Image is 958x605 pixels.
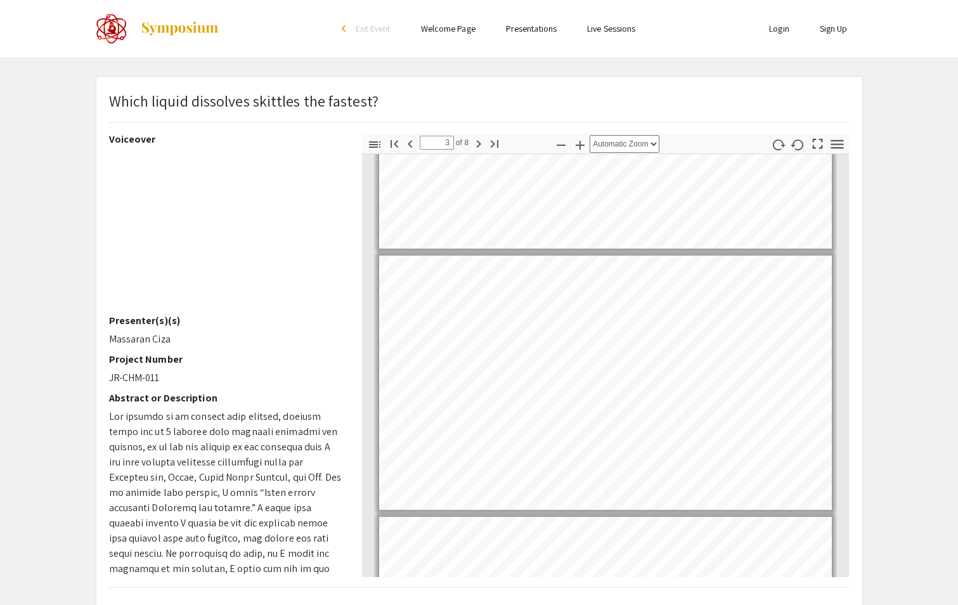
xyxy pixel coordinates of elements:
[806,133,828,152] button: Switch to Presentation Mode
[569,135,591,153] button: Zoom In
[484,134,505,152] button: Go to Last Page
[384,134,405,152] button: Go to First Page
[468,134,489,152] button: Next Page
[787,135,808,153] button: Rotate Counterclockwise
[399,134,421,152] button: Previous Page
[140,21,219,36] img: Symposium by ForagerOne
[364,135,385,153] button: Toggle Sidebar
[421,23,476,34] a: Welcome Page
[454,136,469,150] span: of 8
[109,315,343,327] h2: Presenter(s)(s)
[96,13,219,44] a: The 2022 CoorsTek Denver Metro Regional Science and Engineering Fair
[826,135,848,153] button: Tools
[590,135,659,153] select: Zoom
[109,89,379,112] p: Which liquid dissolves skittles the fastest?
[109,392,343,404] h2: Abstract or Description
[767,135,789,153] button: Rotate Clockwise
[506,23,557,34] a: Presentations
[820,23,848,34] a: Sign Up
[96,13,127,44] img: The 2022 CoorsTek Denver Metro Regional Science and Engineering Fair
[10,548,54,595] iframe: Chat
[109,370,343,386] p: JR-CHM-011
[356,23,391,34] span: Exit Event
[420,136,454,150] input: Page
[109,150,343,315] iframe: February 11, 2022
[373,250,838,516] div: Page 3
[550,135,572,153] button: Zoom Out
[342,25,349,32] div: arrow_back_ios
[109,332,343,347] p: Massaran Ciza
[109,133,343,145] h2: Voiceover
[109,353,343,365] h2: Project Number
[769,23,789,34] a: Login
[587,23,635,34] a: Live Sessions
